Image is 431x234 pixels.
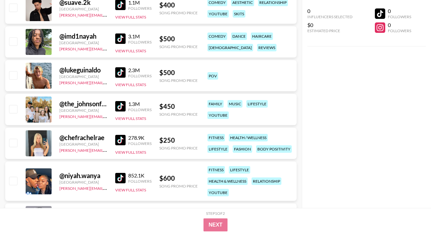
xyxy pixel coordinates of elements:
[115,135,126,145] img: TikTok
[159,136,198,144] div: $ 250
[251,32,273,40] div: haircare
[59,180,107,185] div: [GEOGRAPHIC_DATA]
[307,8,352,14] div: 0
[115,116,146,121] button: View Full Stats
[128,73,152,78] div: Followers
[207,177,248,185] div: health & wellness
[115,15,146,19] button: View Full Stats
[59,6,107,11] div: [GEOGRAPHIC_DATA]
[59,79,155,85] a: [PERSON_NAME][EMAIL_ADDRESS][DOMAIN_NAME]
[159,174,198,182] div: $ 600
[307,28,352,33] div: Estimated Price
[228,100,242,108] div: music
[207,134,225,141] div: fitness
[115,48,146,53] button: View Full Stats
[59,66,107,74] div: @ lukeguinaldo
[388,28,411,33] div: Followers
[207,189,229,196] div: youtube
[128,101,152,107] div: 1.3M
[128,33,152,40] div: 3.1M
[59,32,107,40] div: @ imd1nayah
[59,100,107,108] div: @ the_johnsonfam
[115,82,146,87] button: View Full Stats
[59,134,107,142] div: @ chefrachelrae
[128,179,152,184] div: Followers
[229,166,250,174] div: lifestyle
[257,44,277,51] div: reviews
[207,111,229,119] div: youtube
[159,1,198,9] div: $ 400
[229,134,268,141] div: health / wellness
[59,113,155,119] a: [PERSON_NAME][EMAIL_ADDRESS][DOMAIN_NAME]
[207,44,253,51] div: [DEMOGRAPHIC_DATA]
[59,45,155,51] a: [PERSON_NAME][EMAIL_ADDRESS][DOMAIN_NAME]
[207,72,218,80] div: pov
[115,173,126,183] img: TikTok
[388,8,411,14] div: 0
[128,141,152,146] div: Followers
[59,11,155,18] a: [PERSON_NAME][EMAIL_ADDRESS][DOMAIN_NAME]
[159,78,198,83] div: Song Promo Price
[128,172,152,179] div: 852.1K
[233,10,245,18] div: skits
[203,218,228,231] button: Next
[59,147,186,153] a: [PERSON_NAME][EMAIL_ADDRESS][PERSON_NAME][DOMAIN_NAME]
[115,150,146,155] button: View Full Stats
[207,166,225,174] div: fitness
[59,74,107,79] div: [GEOGRAPHIC_DATA]
[231,32,247,40] div: dance
[388,14,411,19] div: Followers
[159,10,198,15] div: Song Promo Price
[207,145,229,153] div: lifestyle
[115,33,126,44] img: TikTok
[128,67,152,73] div: 2.3M
[59,185,155,191] a: [PERSON_NAME][EMAIL_ADDRESS][DOMAIN_NAME]
[207,32,227,40] div: comedy
[59,172,107,180] div: @ niyah.wanya
[159,184,198,188] div: Song Promo Price
[399,201,423,226] iframe: Drift Widget Chat Controller
[159,102,198,110] div: $ 450
[246,100,268,108] div: lifestyle
[307,22,352,28] div: $0
[307,14,352,19] div: Influencers Selected
[128,107,152,112] div: Followers
[128,40,152,45] div: Followers
[233,145,252,153] div: fashion
[256,145,292,153] div: body positivity
[128,6,152,11] div: Followers
[59,40,107,45] div: [GEOGRAPHIC_DATA]
[59,108,107,113] div: [GEOGRAPHIC_DATA]
[115,188,146,192] button: View Full Stats
[207,10,229,18] div: youtube
[159,35,198,43] div: $ 500
[159,112,198,117] div: Song Promo Price
[252,177,281,185] div: relationship
[115,101,126,111] img: TikTok
[207,100,224,108] div: family
[128,135,152,141] div: 278.9K
[159,69,198,77] div: $ 500
[159,44,198,49] div: Song Promo Price
[388,22,411,28] div: 0
[115,67,126,78] img: TikTok
[206,211,225,216] div: Step 1 of 2
[159,146,198,150] div: Song Promo Price
[59,142,107,147] div: [GEOGRAPHIC_DATA]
